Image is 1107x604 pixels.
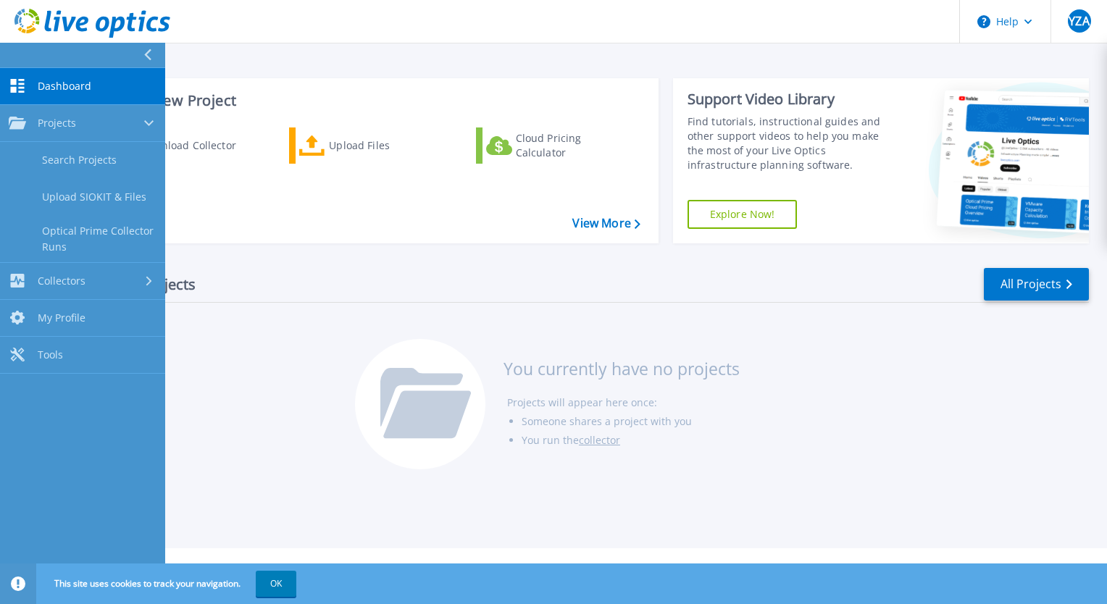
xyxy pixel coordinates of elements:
[38,274,85,288] span: Collectors
[507,393,740,412] li: Projects will appear here once:
[688,90,896,109] div: Support Video Library
[38,311,85,324] span: My Profile
[289,127,451,164] a: Upload Files
[329,131,445,160] div: Upload Files
[40,571,296,597] span: This site uses cookies to track your navigation.
[256,571,296,597] button: OK
[38,117,76,130] span: Projects
[38,348,63,361] span: Tools
[572,217,640,230] a: View More
[1069,15,1089,27] span: YZA
[688,200,798,229] a: Explore Now!
[516,131,632,160] div: Cloud Pricing Calculator
[522,431,740,450] li: You run the
[140,131,256,160] div: Download Collector
[688,114,896,172] div: Find tutorials, instructional guides and other support videos to help you make the most of your L...
[579,433,620,447] a: collector
[984,268,1089,301] a: All Projects
[103,127,264,164] a: Download Collector
[522,412,740,431] li: Someone shares a project with you
[38,80,91,93] span: Dashboard
[476,127,638,164] a: Cloud Pricing Calculator
[504,361,740,377] h3: You currently have no projects
[103,93,640,109] h3: Start a New Project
